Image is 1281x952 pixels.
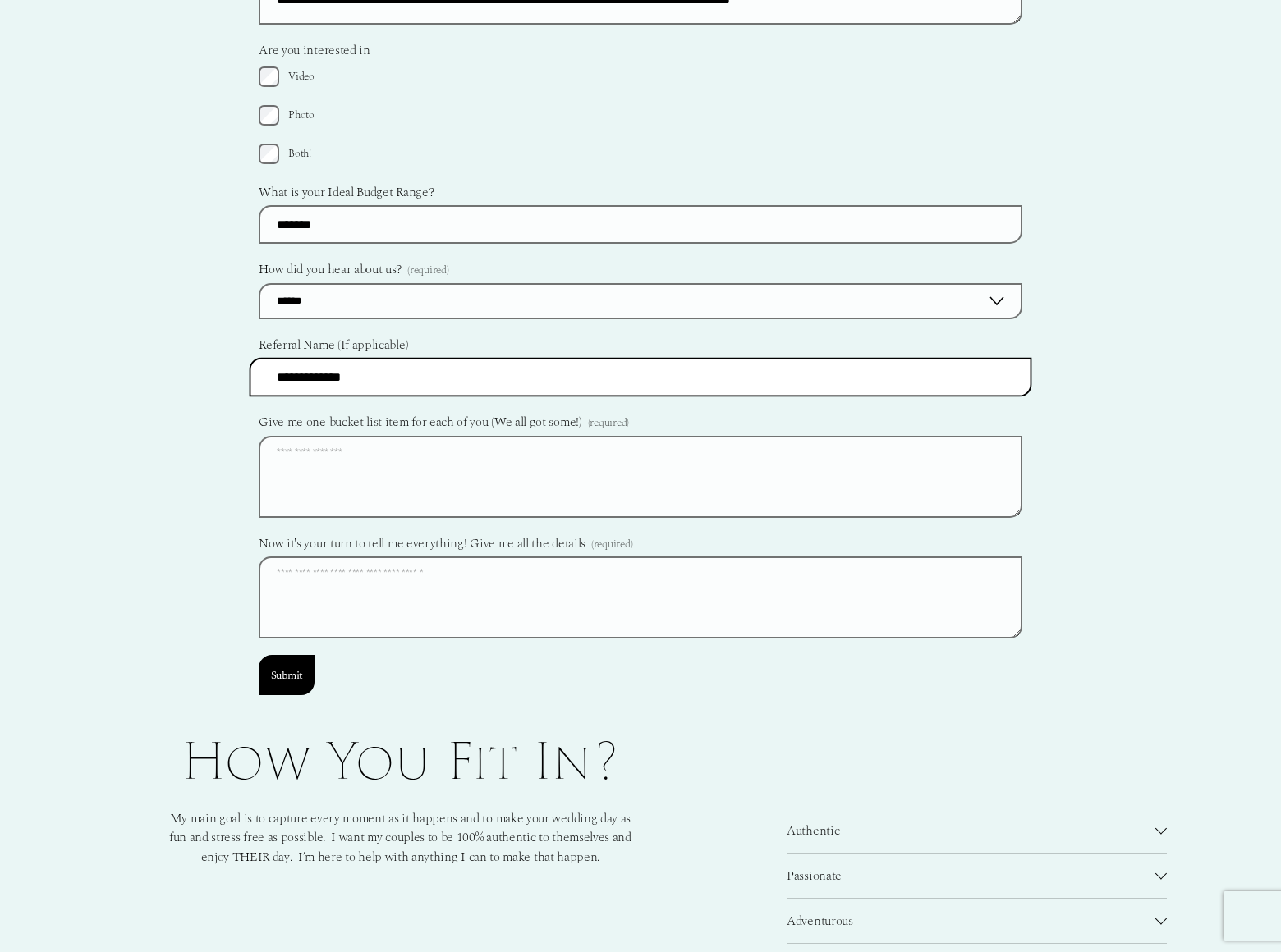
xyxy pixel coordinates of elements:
[259,144,279,164] input: Both!
[787,911,1155,931] span: Adventurous
[288,146,311,162] span: Both!
[259,413,581,432] span: Give me one bucket list item for each of you (We all got some!)
[259,66,279,87] input: Video
[407,263,448,279] span: (required)
[787,821,1155,840] span: Authentic
[787,854,1167,898] button: Passionate
[259,534,585,553] span: Now it's your turn to tell me everything! Give me all the details
[259,260,402,279] span: How did you hear about us?
[259,105,279,126] input: Photo
[162,739,638,789] h2: How you fit in?
[259,336,408,355] span: Referral Name (If applicable)
[259,655,315,695] button: Submit
[259,41,370,60] span: Are you interested in
[588,415,629,432] span: (required)
[787,808,1167,853] button: Authentic
[591,537,632,553] span: (required)
[787,899,1167,943] button: Adventurous
[787,866,1155,886] span: Passionate
[162,809,638,867] p: My main goal is to capture every moment as it happens and to make your wedding day as fun and str...
[259,283,1022,319] select: How did you hear about us?
[288,108,315,124] span: Photo
[259,183,434,202] span: What is your Ideal Budget Range?
[288,69,315,85] span: Video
